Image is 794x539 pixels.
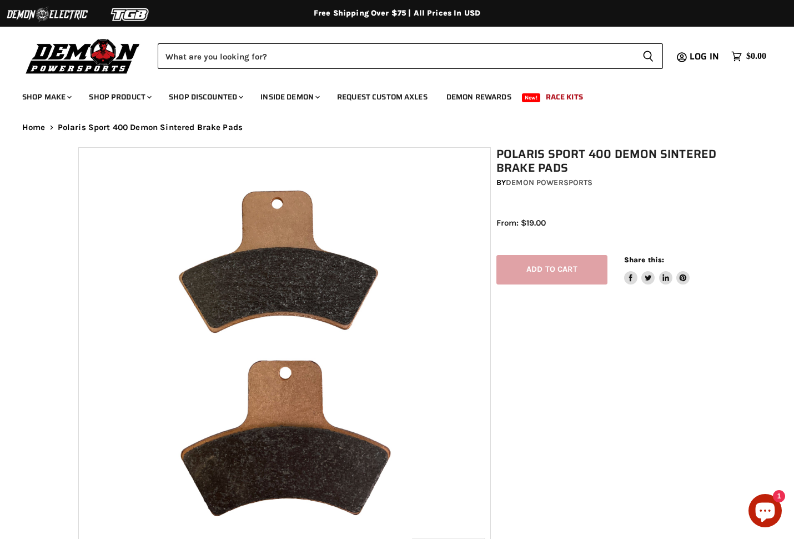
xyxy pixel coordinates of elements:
span: New! [522,93,541,102]
form: Product [158,43,663,69]
a: Log in [685,52,726,62]
inbox-online-store-chat: Shopify online store chat [745,494,785,530]
button: Search [634,43,663,69]
a: Request Custom Axles [329,86,436,108]
img: Demon Electric Logo 2 [6,4,89,25]
h1: Polaris Sport 400 Demon Sintered Brake Pads [496,147,721,175]
a: Inside Demon [252,86,326,108]
span: Share this: [624,256,664,264]
a: Shop Product [81,86,158,108]
span: $0.00 [746,51,766,62]
a: Demon Rewards [438,86,520,108]
ul: Main menu [14,81,763,108]
a: Race Kits [537,86,591,108]
a: Shop Discounted [160,86,250,108]
a: Demon Powersports [506,178,592,187]
img: TGB Logo 2 [89,4,172,25]
input: Search [158,43,634,69]
a: Home [22,123,46,132]
span: From: $19.00 [496,218,546,228]
div: by [496,177,721,189]
span: Polaris Sport 400 Demon Sintered Brake Pads [58,123,243,132]
a: $0.00 [726,48,772,64]
img: Demon Powersports [22,36,144,76]
a: Shop Make [14,86,78,108]
aside: Share this: [624,255,690,285]
span: Log in [690,49,719,63]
